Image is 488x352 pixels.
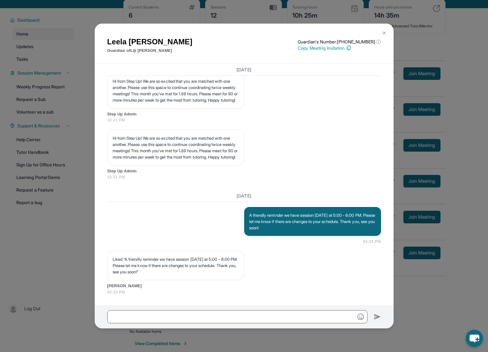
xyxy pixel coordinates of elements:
img: Copy Icon [346,45,351,51]
span: Step Up Admin [107,111,381,117]
span: 02:33 PM [107,289,381,295]
h1: Leela [PERSON_NAME] [107,36,193,47]
p: Guardian's Number: [PHONE_NUMBER] [298,39,381,45]
button: chat-button [466,330,483,347]
h3: [DATE] [107,66,381,73]
span: 12:21 PM [107,117,381,123]
p: A friendly reminder we have session [DATE] at 5:00 - 6:00 PM. Please let me know if there are cha... [249,212,376,231]
span: 02:33 PM [363,238,381,245]
h3: [DATE] [107,193,381,199]
p: Guardian of Liji [PERSON_NAME] [107,47,193,54]
img: Send icon [374,313,381,321]
img: Close Icon [382,31,387,36]
span: [PERSON_NAME] [107,283,381,289]
span: 12:21 PM [107,174,381,180]
span: ⓘ [376,39,381,45]
span: Step Up Admin [107,168,381,174]
p: Copy Meeting Invitation [298,45,381,51]
p: Hi from Step Up! We are so excited that you are matched with one another. Please use this space t... [113,135,239,160]
p: Liked “A friendly reminder we have session [DATE] at 5:00 - 6:00 PM. Please let me know if there ... [113,256,239,275]
img: Emoji [357,314,364,320]
p: Hi from Step Up! We are so excited that you are matched with one another. Please use this space t... [113,78,239,103]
